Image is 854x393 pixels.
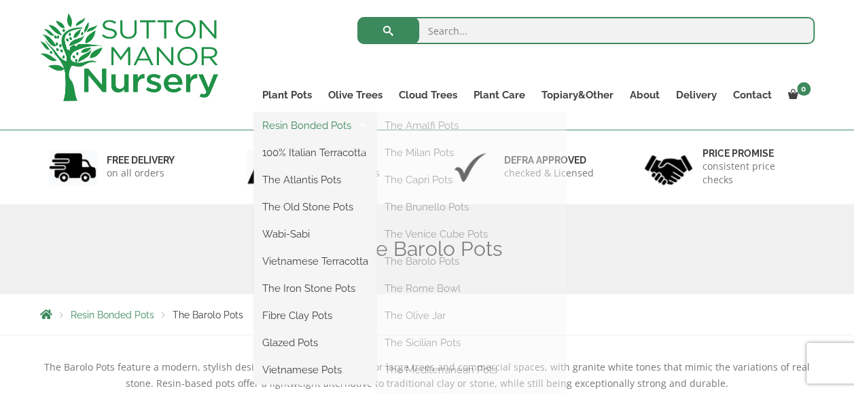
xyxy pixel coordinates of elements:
h6: Price promise [702,147,806,160]
a: The Capri Pots [376,170,566,190]
h1: The Barolo Pots [40,237,815,261]
img: 1.jpg [49,150,96,185]
p: on all orders [107,166,175,180]
img: 2.jpg [247,150,295,185]
a: Resin Bonded Pots [254,115,376,136]
a: The Atlantis Pots [254,170,376,190]
a: The Amalfi Pots [376,115,566,136]
a: The Venice Cube Pots [376,224,566,244]
img: 4.jpg [645,147,692,188]
a: 100% Italian Terracotta [254,143,376,163]
a: About [622,86,668,105]
a: Olive Trees [320,86,391,105]
a: Wabi-Sabi [254,224,376,244]
p: consistent price checks [702,160,806,187]
a: Plant Care [465,86,533,105]
a: The Sicilian Pots [376,333,566,353]
a: 0 [780,86,815,105]
p: The Barolo Pots feature a modern, stylish design that works beautifully for large trees and comme... [40,359,815,392]
a: Fibre Clay Pots [254,305,376,326]
a: Resin Bonded Pots [71,310,154,320]
img: logo [40,14,218,101]
a: Vietnamese Terracotta [254,251,376,272]
a: Vietnamese Pots [254,360,376,380]
input: Search... [357,17,815,44]
a: The Milan Pots [376,143,566,163]
nav: Breadcrumbs [40,309,815,320]
h6: FREE DELIVERY [107,154,175,166]
span: 0 [797,82,811,96]
a: The Iron Stone Pots [254,278,376,299]
a: Glazed Pots [254,333,376,353]
a: Cloud Trees [391,86,465,105]
a: The Brunello Pots [376,197,566,217]
a: The Rome Bowl [376,278,566,299]
a: The Olive Jar [376,305,566,326]
a: Plant Pots [254,86,320,105]
a: Contact [725,86,780,105]
a: Topiary&Other [533,86,622,105]
a: The Barolo Pots [376,251,566,272]
span: The Barolo Pots [173,310,243,320]
a: The Mediterranean Pots [376,360,566,380]
a: Delivery [668,86,725,105]
a: The Old Stone Pots [254,197,376,217]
